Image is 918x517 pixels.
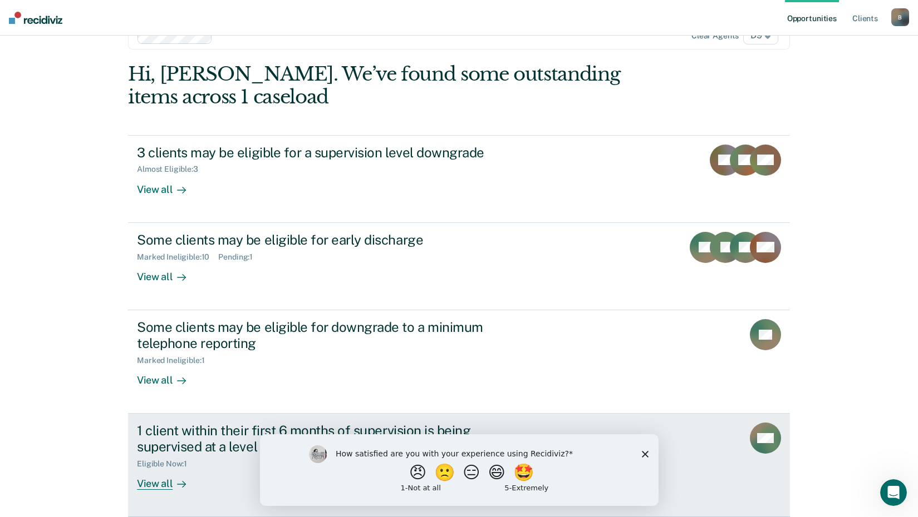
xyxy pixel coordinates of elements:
span: D9 [743,27,778,44]
div: 1 client within their first 6 months of supervision is being supervised at a level that does not ... [137,422,528,455]
a: 3 clients may be eligible for a supervision level downgradeAlmost Eligible:3View all [128,135,790,223]
a: 1 client within their first 6 months of supervision is being supervised at a level that does not ... [128,414,790,517]
a: Some clients may be eligible for downgrade to a minimum telephone reportingMarked Ineligible:1Vie... [128,310,790,414]
div: Pending : 1 [218,252,262,262]
div: View all [137,174,199,196]
div: 3 clients may be eligible for a supervision level downgrade [137,145,528,161]
iframe: Survey by Kim from Recidiviz [260,434,659,506]
div: View all [137,365,199,386]
iframe: Intercom live chat [880,479,907,506]
div: Almost Eligible : 3 [137,165,207,174]
div: Marked Ineligible : 10 [137,252,218,262]
div: Some clients may be eligible for early discharge [137,232,528,248]
div: View all [137,261,199,283]
div: Marked Ineligible : 1 [137,356,213,365]
div: View all [137,468,199,490]
a: Some clients may be eligible for early dischargeMarked Ineligible:10Pending:1View all [128,223,790,310]
div: Some clients may be eligible for downgrade to a minimum telephone reporting [137,319,528,351]
div: Eligible Now : 1 [137,459,196,469]
div: Hi, [PERSON_NAME]. We’ve found some outstanding items across 1 caseload [128,63,657,108]
button: B [891,8,909,26]
img: Recidiviz [9,12,62,24]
